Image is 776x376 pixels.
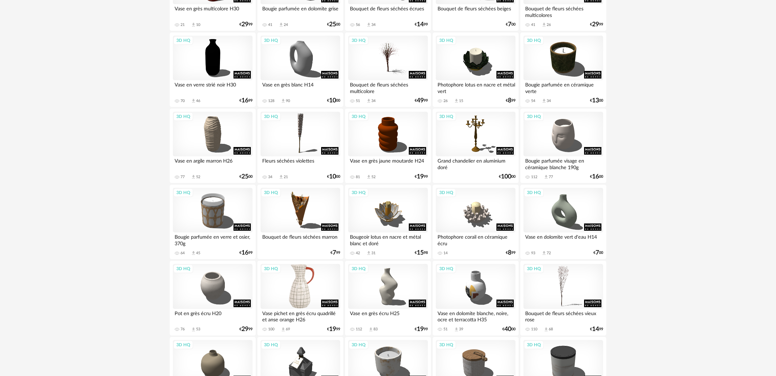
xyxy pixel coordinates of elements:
a: 3D HQ Vase en dolomite blanche, noire, ocre et terracotta H35 51 Download icon 39 €4000 [433,261,519,336]
div: 3D HQ [524,340,544,349]
div: Vase en grès multicolore H30 [173,4,253,18]
div: 81 [356,175,360,180]
div: Bougie parfumée en céramique verte [523,80,603,94]
div: 15 [459,99,463,103]
div: Bouquet de fleurs séchées multicolore [348,80,428,94]
a: 3D HQ Bougie parfumée visage en céramique blanche 190g 112 Download icon 77 €1600 [520,109,606,183]
div: Bouquet de fleurs séchées vieux rose [523,309,603,323]
div: 3D HQ [261,264,281,273]
span: 14 [417,22,424,27]
span: 100 [501,174,511,179]
div: 31 [371,251,376,256]
div: 41 [268,22,272,27]
span: Download icon [454,98,459,103]
div: 21 [180,22,185,27]
span: Download icon [454,327,459,332]
a: 3D HQ Bouquet de fleurs séchées vieux rose 110 Download icon 68 €1499 [520,261,606,336]
div: Bougie parfumée en dolomite grise [261,4,340,18]
span: Download icon [281,98,286,103]
span: 25 [241,174,248,179]
div: Pot en grès écru H20 [173,309,253,323]
div: 70 [180,99,185,103]
span: Download icon [279,174,284,180]
span: 7 [333,250,336,255]
span: 13 [592,98,599,103]
div: € 99 [415,327,428,332]
div: Fleurs séchées violettes [261,156,340,170]
div: € 00 [590,174,603,179]
div: 93 [531,251,535,256]
div: 42 [356,251,360,256]
span: Download icon [191,174,196,180]
div: 26 [547,22,551,27]
div: Bougie parfumée en verre et osier, 370g [173,232,253,246]
div: € 00 [239,174,253,179]
a: 3D HQ Fleurs séchées violettes 34 Download icon 21 €1000 [257,109,343,183]
span: 7 [508,22,511,27]
a: 3D HQ Grand chandelier en aluminium doré €10000 [433,109,519,183]
div: 100 [268,327,274,332]
div: 72 [547,251,551,256]
div: Bougie parfumée visage en céramique blanche 190g [523,156,603,170]
div: 45 [196,251,200,256]
span: 8 [508,250,511,255]
div: 64 [180,251,185,256]
div: € 00 [327,174,340,179]
div: 3D HQ [173,340,193,349]
span: Download icon [544,174,549,180]
div: 21 [284,175,288,180]
div: € 99 [590,22,603,27]
div: € 99 [415,22,428,27]
span: 25 [329,22,336,27]
span: 8 [508,98,511,103]
span: 14 [592,327,599,332]
div: € 99 [506,98,515,103]
div: 24 [284,22,288,27]
div: Bougeoir lotus en nacre et métal blanc et doré [348,232,428,246]
div: 3D HQ [436,36,456,45]
div: 3D HQ [261,188,281,197]
div: 110 [531,327,537,332]
div: 3D HQ [436,188,456,197]
span: Download icon [368,327,373,332]
div: Bouquet de fleurs séchées beiges [436,4,515,18]
div: 3D HQ [349,36,369,45]
div: € 99 [415,98,428,103]
div: € 00 [327,22,340,27]
div: € 00 [327,98,340,103]
div: Photophore lotus en nacre et métal vert [436,80,515,94]
a: 3D HQ Vase en argile marron H26 77 Download icon 52 €2500 [170,109,256,183]
div: 52 [196,175,200,180]
span: 10 [329,174,336,179]
span: Download icon [191,98,196,103]
div: € 99 [330,250,340,255]
span: 29 [592,22,599,27]
span: Download icon [366,98,371,103]
span: 19 [417,327,424,332]
div: 3D HQ [349,264,369,273]
div: € 00 [499,174,515,179]
div: € 99 [239,22,253,27]
div: 3D HQ [349,340,369,349]
a: 3D HQ Vase en dolomite vert d'eau H14 93 Download icon 72 €700 [520,185,606,259]
div: 51 [443,327,448,332]
div: 41 [531,22,535,27]
div: 34 [371,99,376,103]
div: Bouquet de fleurs séchées écrues [348,4,428,18]
div: Bouquet de fleurs séchées marron [261,232,340,246]
div: 69 [286,327,290,332]
div: 68 [549,327,553,332]
a: 3D HQ Vase en grès jaune moutarde H24 81 Download icon 52 €1999 [345,109,431,183]
div: 3D HQ [349,112,369,121]
div: 46 [196,99,200,103]
a: 3D HQ Bougie parfumée en céramique verte 54 Download icon 34 €1300 [520,33,606,107]
div: 3D HQ [261,36,281,45]
div: 34 [371,22,376,27]
div: 53 [196,327,200,332]
div: 3D HQ [261,340,281,349]
span: 7 [596,250,599,255]
span: Download icon [541,22,547,27]
span: Download icon [191,250,196,256]
a: 3D HQ Pot en grès écru H20 76 Download icon 53 €2999 [170,261,256,336]
div: 77 [180,175,185,180]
